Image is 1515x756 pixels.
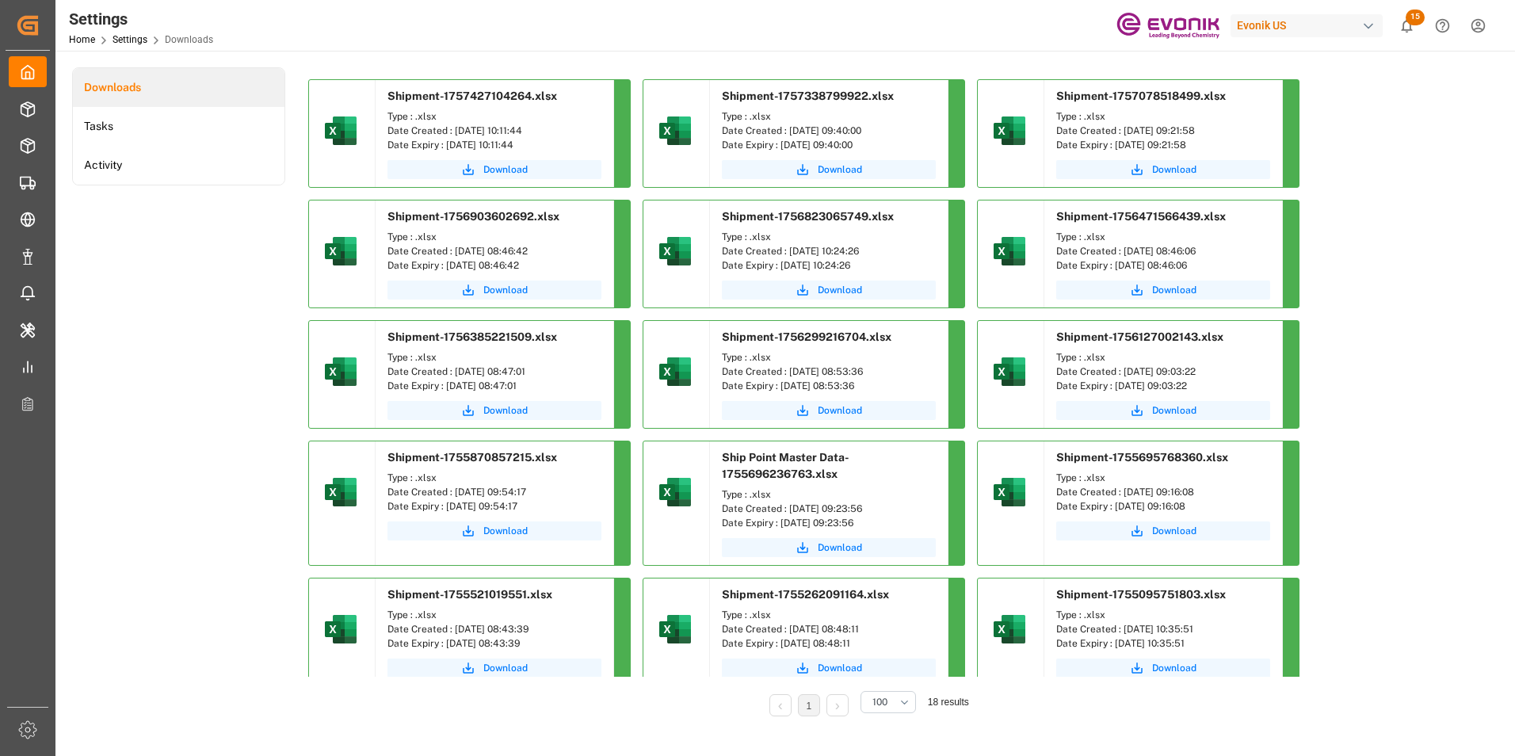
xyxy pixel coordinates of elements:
a: Home [69,34,95,45]
div: Type : .xlsx [387,471,601,485]
span: Download [1152,162,1196,177]
span: Shipment-1757427104264.xlsx [387,90,557,102]
div: Date Created : [DATE] 09:21:58 [1056,124,1270,138]
img: microsoft-excel-2019--v1.png [322,232,360,270]
span: Download [1152,524,1196,538]
div: Date Expiry : [DATE] 10:24:26 [722,258,936,273]
span: Shipment-1756823065749.xlsx [722,210,894,223]
span: 15 [1406,10,1425,25]
span: Shipment-1757338799922.xlsx [722,90,894,102]
span: Download [483,283,528,297]
img: microsoft-excel-2019--v1.png [656,232,694,270]
div: Date Expiry : [DATE] 08:53:36 [722,379,936,393]
div: Date Created : [DATE] 09:03:22 [1056,365,1270,379]
button: Download [722,659,936,678]
span: Download [483,524,528,538]
div: Date Created : [DATE] 10:35:51 [1056,622,1270,636]
div: Date Expiry : [DATE] 09:03:22 [1056,379,1270,393]
div: Type : .xlsx [722,350,936,365]
a: 1 [806,701,811,712]
button: Download [722,401,936,420]
button: show 15 new notifications [1389,8,1425,44]
img: microsoft-excel-2019--v1.png [990,473,1028,511]
div: Type : .xlsx [1056,109,1270,124]
li: Downloads [73,68,284,107]
a: Download [1056,659,1270,678]
span: Shipment-1755870857215.xlsx [387,451,557,464]
span: Ship Point Master Data-1755696236763.xlsx [722,451,849,480]
span: Download [1152,283,1196,297]
button: Download [387,281,601,300]
div: Date Expiry : [DATE] 09:21:58 [1056,138,1270,152]
button: Download [1056,281,1270,300]
div: Date Expiry : [DATE] 08:46:42 [387,258,601,273]
a: Activity [73,146,284,185]
div: Type : .xlsx [387,608,601,622]
div: Date Created : [DATE] 09:40:00 [722,124,936,138]
div: Date Expiry : [DATE] 10:11:44 [387,138,601,152]
span: Shipment-1756127002143.xlsx [1056,330,1223,343]
div: Evonik US [1231,14,1383,37]
span: Download [818,162,862,177]
div: Date Created : [DATE] 08:43:39 [387,622,601,636]
button: Download [722,160,936,179]
div: Type : .xlsx [722,608,936,622]
div: Date Created : [DATE] 08:53:36 [722,365,936,379]
button: Download [387,659,601,678]
a: Settings [113,34,147,45]
button: Download [722,538,936,557]
img: microsoft-excel-2019--v1.png [990,610,1028,648]
li: 1 [798,694,820,716]
button: Download [1056,160,1270,179]
span: 18 results [928,697,969,708]
span: Shipment-1755521019551.xlsx [387,588,552,601]
span: Download [818,540,862,555]
div: Type : .xlsx [1056,471,1270,485]
img: microsoft-excel-2019--v1.png [656,610,694,648]
a: Download [387,401,601,420]
span: Download [818,283,862,297]
div: Date Created : [DATE] 08:46:42 [387,244,601,258]
img: microsoft-excel-2019--v1.png [322,353,360,391]
div: Type : .xlsx [722,109,936,124]
div: Date Expiry : [DATE] 08:47:01 [387,379,601,393]
img: microsoft-excel-2019--v1.png [656,473,694,511]
div: Type : .xlsx [1056,350,1270,365]
a: Tasks [73,107,284,146]
span: Shipment-1756299216704.xlsx [722,330,891,343]
button: Evonik US [1231,10,1389,40]
div: Date Created : [DATE] 09:23:56 [722,502,936,516]
div: Type : .xlsx [1056,608,1270,622]
button: Download [387,160,601,179]
img: microsoft-excel-2019--v1.png [322,610,360,648]
span: Shipment-1757078518499.xlsx [1056,90,1226,102]
div: Date Created : [DATE] 10:24:26 [722,244,936,258]
span: Shipment-1755695768360.xlsx [1056,451,1228,464]
div: Date Expiry : [DATE] 08:46:06 [1056,258,1270,273]
div: Date Created : [DATE] 09:16:08 [1056,485,1270,499]
a: Download [1056,401,1270,420]
button: Download [387,521,601,540]
button: Download [1056,521,1270,540]
button: Download [722,281,936,300]
span: Shipment-1756903602692.xlsx [387,210,559,223]
div: Date Created : [DATE] 10:11:44 [387,124,601,138]
img: microsoft-excel-2019--v1.png [656,353,694,391]
div: Type : .xlsx [722,230,936,244]
li: Previous Page [769,694,792,716]
div: Date Expiry : [DATE] 08:43:39 [387,636,601,651]
div: Date Expiry : [DATE] 09:54:17 [387,499,601,514]
span: Download [483,162,528,177]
